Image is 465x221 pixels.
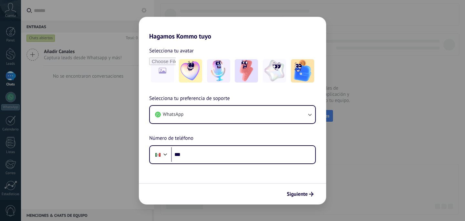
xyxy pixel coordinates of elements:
[263,59,286,83] img: -4.jpeg
[207,59,230,83] img: -2.jpeg
[235,59,258,83] img: -3.jpeg
[284,189,316,200] button: Siguiente
[149,94,230,103] span: Selecciona tu preferencia de soporte
[149,47,194,55] span: Selecciona tu avatar
[139,17,326,40] h2: Hagamos Kommo tuyo
[291,59,314,83] img: -5.jpeg
[149,134,193,143] span: Número de teléfono
[163,111,183,118] span: WhatsApp
[150,106,315,123] button: WhatsApp
[179,59,202,83] img: -1.jpeg
[287,192,308,196] span: Siguiente
[152,148,164,161] div: Mexico: + 52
